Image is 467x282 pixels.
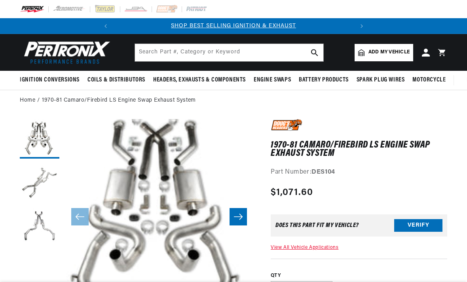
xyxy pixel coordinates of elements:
[20,206,59,246] button: Load image 3 in gallery view
[149,71,250,89] summary: Headers, Exhausts & Components
[153,76,246,84] span: Headers, Exhausts & Components
[368,49,410,56] span: Add my vehicle
[20,96,447,105] nav: breadcrumbs
[271,273,447,279] label: QTY
[250,71,295,89] summary: Engine Swaps
[20,96,35,105] a: Home
[412,76,446,84] span: Motorcycle
[71,208,89,225] button: Slide left
[275,222,359,229] div: Does This part fit My vehicle?
[84,71,149,89] summary: Coils & Distributors
[20,71,84,89] summary: Ignition Conversions
[354,18,370,34] button: Translation missing: en.sections.announcements.next_announcement
[271,141,447,157] h1: 1970-81 Camaro/Firebird LS Engine Swap Exhaust System
[20,39,111,66] img: Pertronix
[87,76,145,84] span: Coils & Distributors
[357,76,405,84] span: Spark Plug Wires
[271,245,338,250] a: View All Vehicle Applications
[408,71,450,89] summary: Motorcycle
[306,44,323,61] button: search button
[42,96,196,105] a: 1970-81 Camaro/Firebird LS Engine Swap Exhaust System
[271,185,313,200] span: $1,071.60
[299,76,349,84] span: Battery Products
[230,208,247,225] button: Slide right
[98,18,114,34] button: Translation missing: en.sections.announcements.previous_announcement
[271,167,447,178] div: Part Number:
[295,71,353,89] summary: Battery Products
[20,163,59,202] button: Load image 2 in gallery view
[394,219,442,232] button: Verify
[114,22,354,30] div: Announcement
[254,76,291,84] span: Engine Swaps
[20,119,59,159] button: Load image 1 in gallery view
[135,44,323,61] input: Search Part #, Category or Keyword
[114,22,354,30] div: 1 of 2
[20,76,80,84] span: Ignition Conversions
[311,169,335,175] strong: DES104
[171,23,296,29] a: SHOP BEST SELLING IGNITION & EXHAUST
[353,71,409,89] summary: Spark Plug Wires
[355,44,413,61] a: Add my vehicle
